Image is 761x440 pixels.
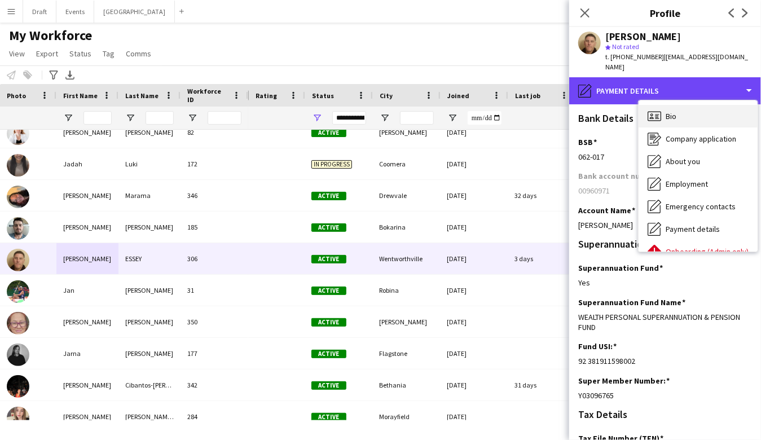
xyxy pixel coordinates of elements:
button: Open Filter Menu [125,113,135,123]
span: | [EMAIL_ADDRESS][DOMAIN_NAME] [605,52,748,71]
div: Jadah [56,148,118,179]
div: 284 [181,401,248,432]
h3: Bank account number [578,171,663,181]
span: Photo [7,91,26,100]
div: 350 [181,306,248,337]
span: City [380,91,393,100]
img: Jade Marama [7,186,29,208]
div: [DATE] [440,243,508,274]
img: Jarna Johnson [7,344,29,366]
span: Active [311,381,346,390]
button: Draft [23,1,56,23]
div: Onboarding (Admin only) [639,240,758,263]
span: Active [311,350,346,358]
div: 3 days [508,243,575,274]
button: Open Filter Menu [63,113,73,123]
span: Workforce ID [187,87,228,104]
div: [PERSON_NAME] [372,306,440,337]
span: Company application [666,134,736,144]
h3: Account Name [578,205,635,215]
div: 062-017 [578,152,752,162]
div: [PERSON_NAME] [56,212,118,243]
app-action-btn: Advanced filters [47,68,60,82]
div: 342 [181,369,248,401]
div: [PERSON_NAME] [56,180,118,211]
div: Drewvale [372,180,440,211]
span: About you [666,156,700,166]
div: 00960971 [578,186,752,196]
img: Jacqueline Hales [7,122,29,145]
h3: Fund USI: [578,341,617,351]
div: Emergency contacts [639,195,758,218]
input: First Name Filter Input [83,111,112,125]
div: [PERSON_NAME] [118,117,181,148]
span: t. [PHONE_NUMBER] [605,52,664,61]
span: Active [311,318,346,327]
input: Workforce ID Filter Input [208,111,241,125]
img: Jasmin Gould Mcginn [7,407,29,429]
h3: BSB [578,137,597,147]
div: [PERSON_NAME] [605,32,681,42]
span: My Workforce [9,27,92,44]
div: 172 [181,148,248,179]
div: [DATE] [440,338,508,369]
div: [PERSON_NAME] [56,369,118,401]
div: 31 days [508,369,575,401]
span: In progress [311,160,352,169]
div: Y03096765 [578,390,752,401]
div: [DATE] [440,180,508,211]
span: Not rated [612,42,639,51]
h3: Superannuation Fund Name [578,297,685,307]
div: Bethania [372,369,440,401]
div: [PERSON_NAME] [56,243,118,274]
div: [PERSON_NAME] [118,212,181,243]
div: Company application [639,127,758,150]
div: Cibantos-[PERSON_NAME] [118,369,181,401]
span: Rating [256,91,277,100]
span: View [9,49,25,59]
a: View [5,46,29,61]
h3: Tax Details [578,410,627,420]
div: [DATE] [440,369,508,401]
span: Active [311,129,346,137]
div: About you [639,150,758,173]
button: Open Filter Menu [312,113,322,123]
button: Open Filter Menu [187,113,197,123]
div: Bokarina [372,212,440,243]
div: [DATE] [440,148,508,179]
div: [DATE] [440,275,508,306]
div: Jarna [56,338,118,369]
input: Joined Filter Input [468,111,502,125]
div: [PERSON_NAME] [56,117,118,148]
input: City Filter Input [400,111,434,125]
div: 177 [181,338,248,369]
span: Active [311,413,346,421]
div: [DATE] [440,306,508,337]
div: Morayfield [372,401,440,432]
img: JAMES ESSEY [7,249,29,271]
span: Payment details [666,224,720,234]
div: Luki [118,148,181,179]
img: Janine Harding [7,312,29,335]
span: Bio [666,111,676,121]
h3: Superannuation Fund [578,263,663,273]
div: Flagstone [372,338,440,369]
div: Robina [372,275,440,306]
div: Yes [578,278,752,288]
span: First Name [63,91,98,100]
a: Comms [121,46,156,61]
button: [GEOGRAPHIC_DATA] [94,1,175,23]
div: [PERSON_NAME] [56,306,118,337]
div: 346 [181,180,248,211]
div: ESSEY [118,243,181,274]
div: [PERSON_NAME] [118,338,181,369]
span: Employment [666,179,708,189]
div: 92 381911598002 [578,356,752,366]
img: Jadah Luki [7,154,29,177]
div: 32 days [508,180,575,211]
span: Onboarding (Admin only) [666,247,749,257]
div: 82 [181,117,248,148]
button: Open Filter Menu [380,113,390,123]
h3: Profile [569,6,761,20]
div: 306 [181,243,248,274]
